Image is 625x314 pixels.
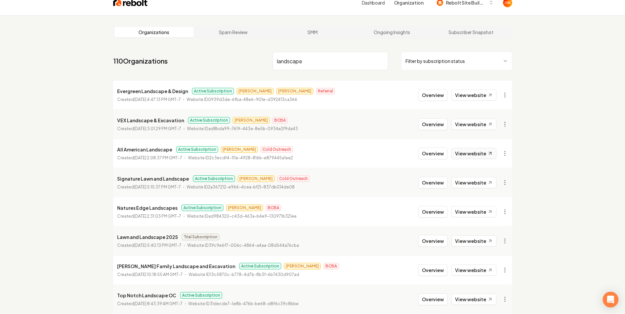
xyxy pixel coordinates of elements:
a: 110Organizations [113,56,168,66]
span: [PERSON_NAME] [226,205,263,211]
a: View website [451,148,496,159]
p: Created [117,155,182,161]
span: Cold Outreach [277,175,310,182]
p: Website ID 2c3ecdf4-111e-4928-816b-e879445a1ee2 [188,155,293,161]
span: [PERSON_NAME] [284,263,321,269]
button: Overview [418,206,448,218]
time: [DATE] 2:08:37 PM GMT-7 [134,155,182,160]
a: Spam Review [194,27,273,37]
a: View website [451,206,496,217]
p: Created [117,96,181,103]
button: Overview [418,89,448,101]
p: Natures Edge Landscapes [117,204,177,212]
p: [PERSON_NAME] Family Landscape and Excavation [117,262,235,270]
p: Created [117,126,181,132]
span: Active Subscription [181,205,223,211]
p: Website ID 39c9e6f7-006c-4864-a4aa-08d544a76cba [187,242,299,249]
input: Search by name or ID [273,52,388,70]
button: Overview [418,118,448,130]
time: [DATE] 2:31:03 PM GMT-7 [134,214,181,219]
a: Organizations [115,27,194,37]
span: Trial Subscription [182,234,219,240]
span: Active Subscription [188,117,230,124]
a: View website [451,177,496,188]
time: [DATE] 5:40:13 PM GMT-7 [134,243,181,248]
span: Active Subscription [193,175,235,182]
button: Overview [418,293,448,305]
time: [DATE] 10:18:55 AM GMT-7 [134,272,183,277]
a: View website [451,119,496,130]
p: Top Notch Landscape OC [117,291,176,299]
span: [PERSON_NAME] [238,175,275,182]
p: Website ID 31decde7-1e8b-476b-be68-d8f6c39c8bbe [188,301,299,307]
p: Evergreen Landscape & Design [117,87,188,95]
a: Subscriber Snapshot [431,27,511,37]
span: [PERSON_NAME] [221,146,258,153]
span: Cold Outreach [260,146,293,153]
span: BCBA [272,117,288,124]
p: Signature Lawn and Landscape [117,175,189,183]
time: [DATE] 8:43:39 AM GMT-7 [134,301,182,306]
span: Active Subscription [176,146,218,153]
p: Created [117,271,183,278]
p: Lawn and Landscape 2025 [117,233,178,241]
span: Active Subscription [180,292,222,299]
time: [DATE] 5:15:37 PM GMT-7 [134,185,181,189]
p: Website ID 13c5870c-b778-4d7b-8b3f-6b7430d907ad [189,271,299,278]
p: Created [117,213,181,220]
span: Referral [316,88,335,94]
time: [DATE] 4:47:13 PM GMT-7 [134,97,181,102]
p: Created [117,184,181,190]
button: Overview [418,235,448,247]
button: Overview [418,264,448,276]
div: Open Intercom Messenger [603,292,618,307]
button: Overview [418,177,448,188]
a: View website [451,294,496,305]
p: Created [117,301,182,307]
span: [PERSON_NAME] [237,88,274,94]
span: Active Subscription [192,88,234,94]
span: Active Subscription [239,263,281,269]
span: [PERSON_NAME] [276,88,313,94]
button: Overview [418,147,448,159]
span: BCBA [266,205,281,211]
p: Website ID ad984320-c43d-463a-b4e9-130971b321ee [187,213,297,220]
p: Created [117,242,181,249]
time: [DATE] 3:01:29 PM GMT-7 [134,126,181,131]
span: [PERSON_NAME] [233,117,270,124]
p: Website ID 2a367212-e966-4cea-bf21-837db014de08 [187,184,295,190]
span: BCBA [323,263,339,269]
a: View website [451,265,496,276]
a: View website [451,235,496,246]
p: Website ID 0939d3de-6fba-48e6-901e-d392413ca366 [187,96,297,103]
a: Ongoing Insights [352,27,431,37]
p: All American Landscape [117,146,172,153]
a: View website [451,89,496,101]
a: SMM [273,27,352,37]
p: Website ID ad8bda99-7619-443e-8e5b-0934e2f9da43 [187,126,298,132]
p: VEX Landscape & Excavation [117,116,184,124]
